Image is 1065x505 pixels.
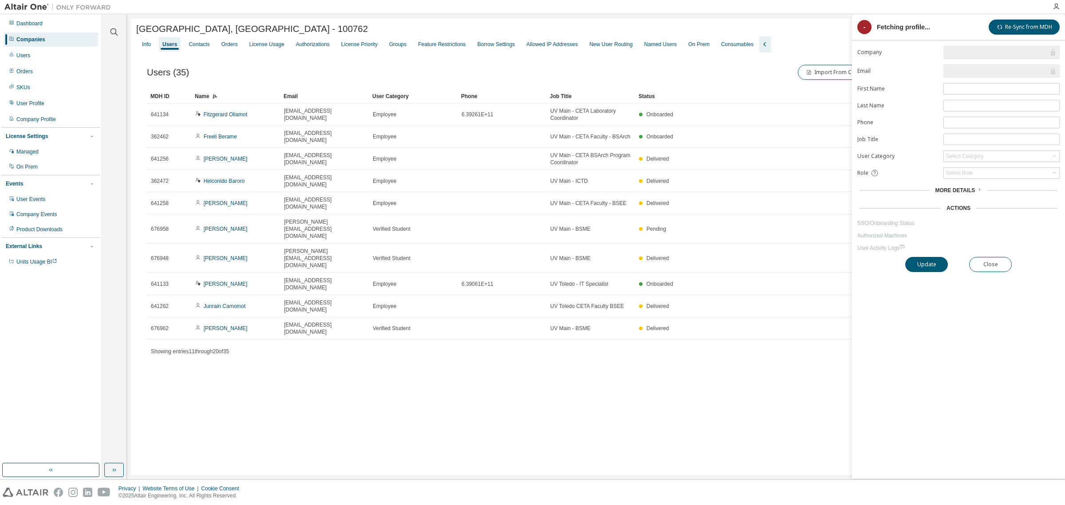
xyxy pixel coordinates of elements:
[16,84,30,91] div: SKUs
[947,205,970,212] div: Actions
[857,136,938,143] label: Job Title
[16,52,30,59] div: Users
[118,492,245,500] p: © 2025 Altair Engineering, Inc. All Rights Reserved.
[204,178,245,184] a: Helconido Baroro
[150,89,188,103] div: MDH ID
[6,243,42,250] div: External Links
[647,111,673,118] span: Onboarded
[946,153,983,160] div: Select Category
[204,200,248,206] a: [PERSON_NAME]
[136,24,368,34] span: [GEOGRAPHIC_DATA], [GEOGRAPHIC_DATA] - 100762
[284,218,365,240] span: [PERSON_NAME][EMAIL_ADDRESS][DOMAIN_NAME]
[151,255,169,262] span: 676948
[284,174,365,188] span: [EMAIL_ADDRESS][DOMAIN_NAME]
[647,303,669,309] span: Delivered
[284,299,365,313] span: [EMAIL_ADDRESS][DOMAIN_NAME]
[83,488,92,497] img: linkedin.svg
[373,178,396,185] span: Employee
[550,200,627,207] span: UV Main - CETA Faculty - BSEE
[16,20,43,27] div: Dashboard
[589,41,632,48] div: New User Routing
[857,220,1060,227] a: SSO/Onboarding Status
[647,134,673,140] span: Onboarded
[647,255,669,261] span: Delivered
[688,41,710,48] div: On Prem
[151,133,169,140] span: 362462
[151,225,169,233] span: 676958
[526,41,578,48] div: Allowed IP Addresses
[944,168,1059,178] div: Select Role
[204,111,248,118] a: Fitzgerard Oliamot
[16,68,33,75] div: Orders
[284,89,365,103] div: Email
[373,155,396,162] span: Employee
[373,255,410,262] span: Verified Student
[284,107,365,122] span: [EMAIL_ADDRESS][DOMAIN_NAME]
[639,89,991,103] div: Status
[905,257,948,272] button: Update
[151,280,169,288] span: 641133
[118,485,142,492] div: Privacy
[16,36,45,43] div: Companies
[4,3,115,12] img: Altair One
[550,280,608,288] span: UV Toledo - IT Specialist
[204,134,237,140] a: Freeli Berame
[418,41,465,48] div: Feature Restrictions
[16,100,44,107] div: User Profile
[373,325,410,332] span: Verified Student
[946,170,973,177] div: Select Role
[249,41,284,48] div: License Usage
[68,488,78,497] img: instagram.svg
[550,152,631,166] span: UV Main - CETA BSArch Program Coordinator
[461,111,493,118] span: 6.39261E+11
[647,325,669,331] span: Delivered
[550,225,591,233] span: UV Main - BSME
[98,488,110,497] img: youtube.svg
[550,178,588,185] span: UV Main - ICTD
[461,89,543,103] div: Phone
[6,180,23,187] div: Events
[296,41,330,48] div: Authorizations
[857,170,868,177] span: Role
[461,280,493,288] span: 6.39061E+11
[151,178,169,185] span: 362472
[16,148,39,155] div: Managed
[373,280,396,288] span: Employee
[284,277,365,291] span: [EMAIL_ADDRESS][DOMAIN_NAME]
[647,226,666,232] span: Pending
[151,200,169,207] span: 641258
[550,303,624,310] span: UV Toledo CETA Faculty BSEE
[204,281,248,287] a: [PERSON_NAME]
[189,41,209,48] div: Contacts
[857,245,905,251] span: User Activity Logs
[204,156,248,162] a: [PERSON_NAME]
[550,255,591,262] span: UV Main - BSME
[857,232,1060,239] a: Authorized Machines
[201,485,244,492] div: Cookie Consent
[857,153,938,160] label: User Category
[195,89,276,103] div: Name
[16,196,45,203] div: User Events
[204,303,246,309] a: Junrain Camomot
[151,348,229,355] span: Showing entries 11 through 20 of 35
[373,225,410,233] span: Verified Student
[969,257,1012,272] button: Close
[721,41,753,48] div: Consumables
[204,325,248,331] a: [PERSON_NAME]
[16,211,57,218] div: Company Events
[284,196,365,210] span: [EMAIL_ADDRESS][DOMAIN_NAME]
[151,303,169,310] span: 641262
[284,152,365,166] span: [EMAIL_ADDRESS][DOMAIN_NAME]
[16,163,38,170] div: On Prem
[373,200,396,207] span: Employee
[857,85,938,92] label: First Name
[550,325,591,332] span: UV Main - BSME
[147,67,189,78] span: Users (35)
[151,155,169,162] span: 641256
[373,303,396,310] span: Employee
[944,151,1059,162] div: Select Category
[935,187,975,193] span: More Details
[142,485,201,492] div: Website Terms of Use
[142,41,151,48] div: Info
[644,41,677,48] div: Named Users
